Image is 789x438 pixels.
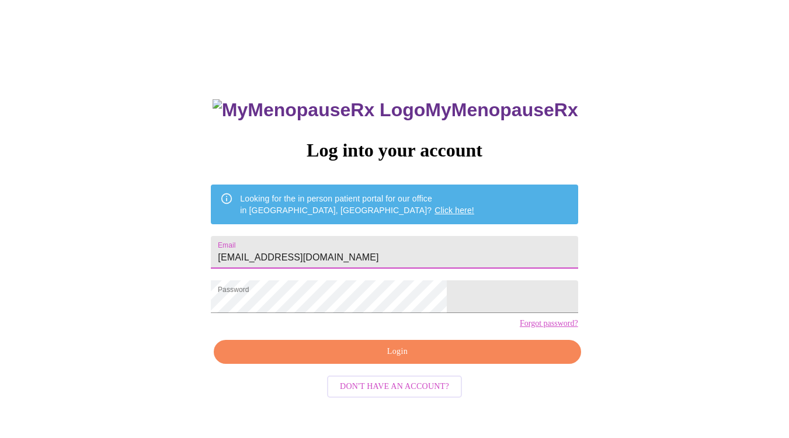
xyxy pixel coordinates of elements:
[324,380,465,390] a: Don't have an account?
[213,99,425,121] img: MyMenopauseRx Logo
[211,140,578,161] h3: Log into your account
[213,99,578,121] h3: MyMenopauseRx
[435,206,474,215] a: Click here!
[214,340,581,364] button: Login
[340,380,449,394] span: Don't have an account?
[520,319,578,328] a: Forgot password?
[227,345,567,359] span: Login
[240,188,474,221] div: Looking for the in person patient portal for our office in [GEOGRAPHIC_DATA], [GEOGRAPHIC_DATA]?
[327,376,462,398] button: Don't have an account?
